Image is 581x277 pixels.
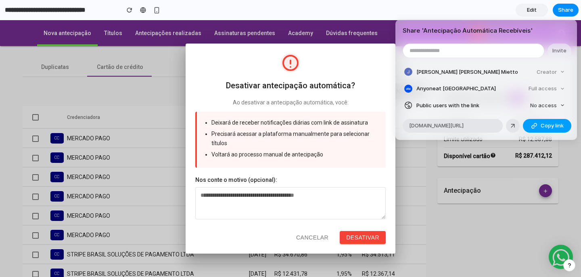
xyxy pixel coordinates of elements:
[541,122,564,130] span: Copy link
[403,26,570,35] h4: Share ' Antecipação Automática Recebíveis '
[340,211,386,224] button: Desativar
[403,119,503,133] div: [DOMAIN_NAME][URL]
[195,59,386,72] h2: Desativar antecipação automática?
[530,102,557,110] span: No access
[195,156,386,164] label: Nos conte o motivo (opcional):
[211,98,379,107] li: Deixará de receber notificações diárias com link de assinatura
[527,100,568,111] button: No access
[416,102,479,110] span: Public users with the link
[195,78,386,87] p: Ao desativar a antecipação automática, você:
[211,130,379,139] li: Voltará ao processo manual de antecipação
[416,68,518,76] span: [PERSON_NAME] [PERSON_NAME] Mietto
[290,211,335,224] button: Cancelar
[211,109,379,127] li: Precisará acessar a plataforma manualmente para selecionar títulos
[416,85,496,93] span: Anyone at [GEOGRAPHIC_DATA]
[523,119,571,133] button: Copy link
[409,122,464,130] span: [DOMAIN_NAME][URL]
